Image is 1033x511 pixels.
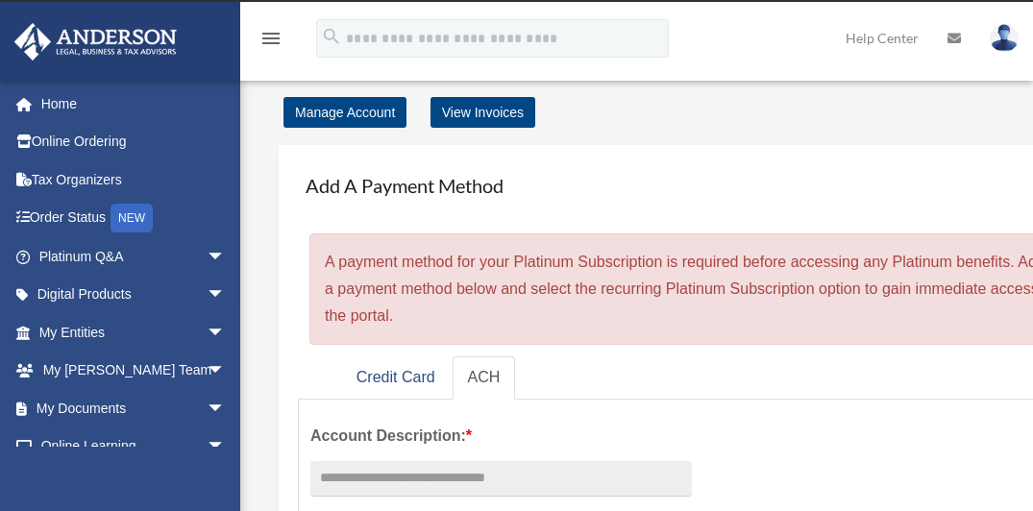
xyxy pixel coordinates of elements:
span: arrow_drop_down [207,237,245,277]
a: Tax Organizers [13,160,255,199]
a: ACH [453,356,516,400]
a: Digital Productsarrow_drop_down [13,276,255,314]
a: Platinum Q&Aarrow_drop_down [13,237,255,276]
i: search [321,26,342,47]
div: NEW [111,204,153,232]
a: Order StatusNEW [13,199,255,238]
a: View Invoices [430,97,535,128]
label: Account Description: [310,423,692,450]
a: menu [259,34,283,50]
a: Manage Account [283,97,406,128]
span: arrow_drop_down [207,389,245,428]
a: Home [13,85,255,123]
span: arrow_drop_down [207,427,245,467]
img: User Pic [990,24,1019,52]
a: My [PERSON_NAME] Teamarrow_drop_down [13,352,255,390]
a: My Documentsarrow_drop_down [13,389,255,427]
img: Anderson Advisors Platinum Portal [9,23,183,61]
a: Online Learningarrow_drop_down [13,427,255,466]
i: menu [259,27,283,50]
span: arrow_drop_down [207,313,245,353]
span: arrow_drop_down [207,352,245,391]
span: arrow_drop_down [207,276,245,315]
a: My Entitiesarrow_drop_down [13,313,255,352]
a: Online Ordering [13,123,255,161]
a: Credit Card [341,356,451,400]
